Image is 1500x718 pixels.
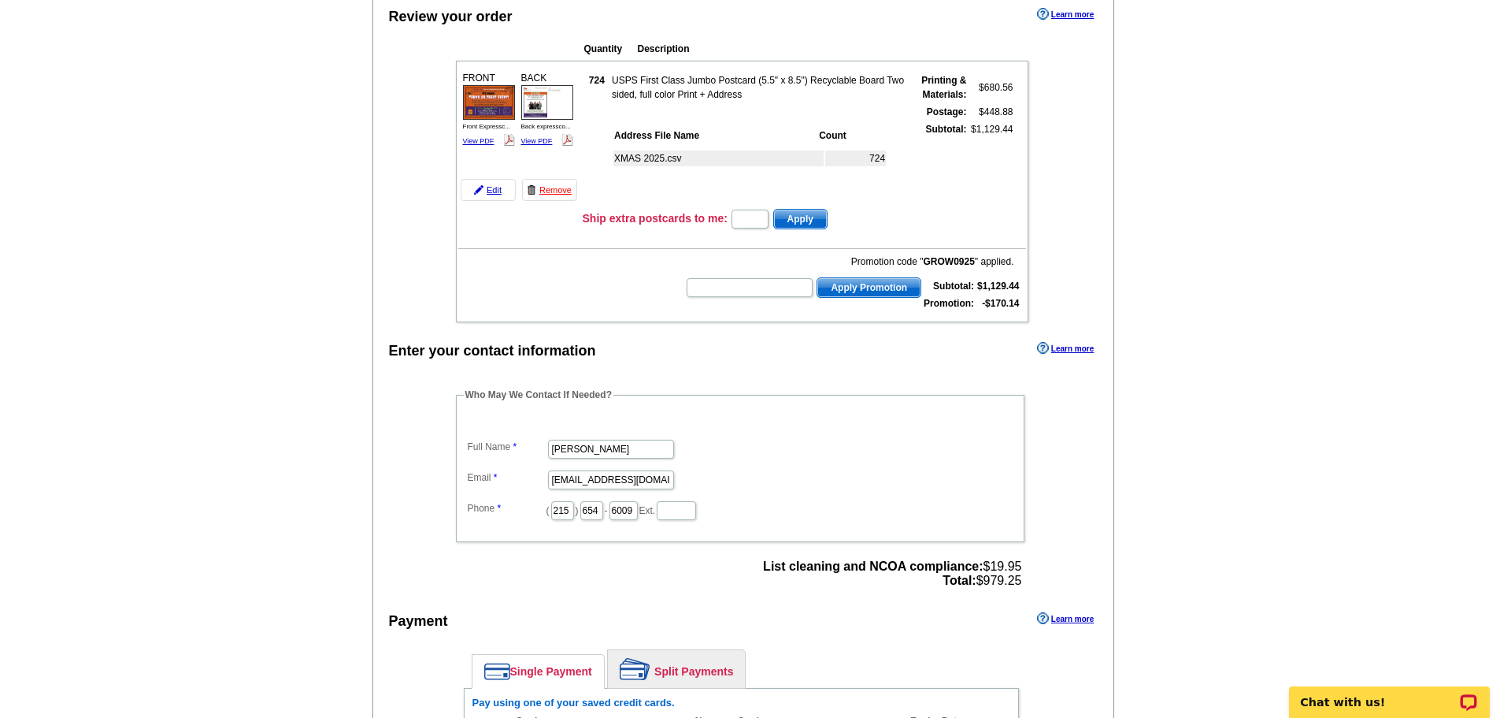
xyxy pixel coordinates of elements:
[527,185,536,195] img: trashcan-icon.gif
[389,6,513,28] div: Review your order
[926,124,967,135] strong: Subtotal:
[969,104,1014,120] td: $448.88
[583,41,635,57] th: Quantity
[1037,612,1094,625] a: Learn more
[620,658,650,680] img: split-payment.png
[583,211,728,225] h3: Ship extra postcards to me:
[685,255,1013,269] div: Promotion code " " applied.
[461,69,517,150] div: FRONT
[468,501,546,515] label: Phone
[521,123,571,130] span: Back expressco...
[468,471,546,485] label: Email
[389,340,596,362] div: Enter your contact information
[611,73,908,102] td: USPS First Class Jumbo Postcard (5.5" x 8.5") Recyclable Board Two sided, full color Print + Address
[472,697,1010,709] h6: Pay using one of your saved credit cards.
[817,277,921,298] button: Apply Promotion
[817,278,920,297] span: Apply Promotion
[927,106,967,117] strong: Postage:
[589,75,605,86] strong: 724
[825,151,886,166] td: 724
[561,134,573,146] img: pdf_logo.png
[977,281,1019,292] strong: $1,129.44
[1037,8,1094,20] a: Learn more
[613,151,824,166] td: XMAS 2025.csv
[463,85,515,119] img: small-thumb.jpg
[519,69,576,150] div: BACK
[464,497,1017,522] dd: ( ) - Ext.
[461,179,516,201] a: Edit
[924,298,974,309] strong: Promotion:
[521,85,573,119] img: small-thumb.jpg
[773,209,828,229] button: Apply
[763,560,1021,588] span: $19.95 $979.25
[463,137,494,145] a: View PDF
[389,611,448,632] div: Payment
[818,128,886,143] th: Count
[943,574,976,587] strong: Total:
[933,281,974,292] strong: Subtotal:
[522,179,577,201] a: Remove
[463,123,510,130] span: Front Expressc...
[1037,342,1094,355] a: Learn more
[503,134,515,146] img: pdf_logo.png
[763,560,983,573] strong: List cleaning and NCOA compliance:
[474,185,483,195] img: pencil-icon.gif
[472,655,604,688] a: Single Payment
[921,75,966,100] strong: Printing & Materials:
[484,663,510,680] img: single-payment.png
[969,121,1014,203] td: $1,129.44
[969,73,1014,102] td: $680.56
[982,298,1019,309] strong: -$170.14
[924,256,975,267] b: GROW0925
[468,440,546,454] label: Full Name
[608,650,745,688] a: Split Payments
[1279,668,1500,718] iframe: LiveChat chat widget
[774,210,827,229] span: Apply
[613,128,817,143] th: Address File Name
[637,41,925,57] th: Description
[464,388,613,402] legend: Who May We Contact If Needed?
[521,137,553,145] a: View PDF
